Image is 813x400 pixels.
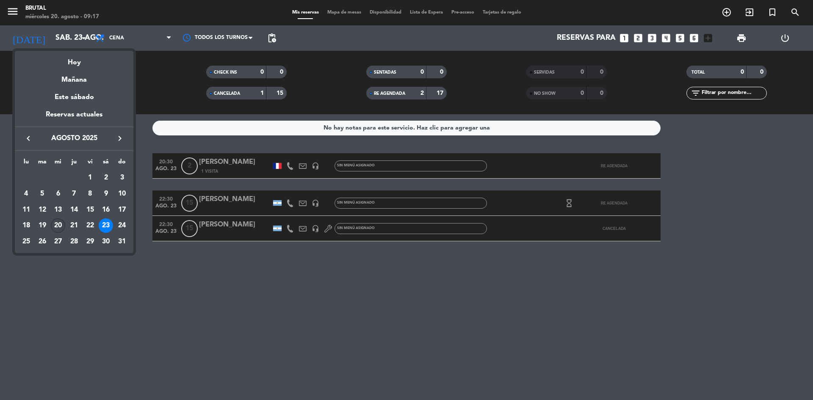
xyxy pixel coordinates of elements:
div: 6 [51,187,65,201]
div: 20 [51,218,65,233]
div: 17 [115,203,129,217]
div: 23 [99,218,113,233]
td: 28 de agosto de 2025 [66,234,82,250]
div: 8 [83,187,97,201]
div: 27 [51,234,65,249]
td: 26 de agosto de 2025 [34,234,50,250]
td: 27 de agosto de 2025 [50,234,66,250]
td: 6 de agosto de 2025 [50,186,66,202]
td: 13 de agosto de 2025 [50,202,66,218]
td: 2 de agosto de 2025 [98,170,114,186]
button: keyboard_arrow_right [112,133,127,144]
td: 17 de agosto de 2025 [114,202,130,218]
div: Mañana [15,68,133,86]
td: 9 de agosto de 2025 [98,186,114,202]
th: domingo [114,157,130,170]
div: 5 [35,187,50,201]
i: keyboard_arrow_left [23,133,33,143]
div: 19 [35,218,50,233]
td: 8 de agosto de 2025 [82,186,98,202]
div: 14 [67,203,81,217]
div: 25 [19,234,33,249]
div: 3 [115,171,129,185]
td: 19 de agosto de 2025 [34,218,50,234]
td: 20 de agosto de 2025 [50,218,66,234]
div: 4 [19,187,33,201]
div: 15 [83,203,97,217]
span: agosto 2025 [36,133,112,144]
div: 28 [67,234,81,249]
th: sábado [98,157,114,170]
td: 14 de agosto de 2025 [66,202,82,218]
td: 10 de agosto de 2025 [114,186,130,202]
td: 23 de agosto de 2025 [98,218,114,234]
div: 1 [83,171,97,185]
td: 12 de agosto de 2025 [34,202,50,218]
th: miércoles [50,157,66,170]
td: 24 de agosto de 2025 [114,218,130,234]
div: 16 [99,203,113,217]
div: 26 [35,234,50,249]
div: 18 [19,218,33,233]
th: lunes [18,157,34,170]
td: 29 de agosto de 2025 [82,234,98,250]
div: Este sábado [15,86,133,109]
td: 3 de agosto de 2025 [114,170,130,186]
i: keyboard_arrow_right [115,133,125,143]
div: Hoy [15,51,133,68]
td: 11 de agosto de 2025 [18,202,34,218]
div: 11 [19,203,33,217]
th: jueves [66,157,82,170]
td: 1 de agosto de 2025 [82,170,98,186]
div: 9 [99,187,113,201]
th: martes [34,157,50,170]
div: 2 [99,171,113,185]
td: AGO. [18,170,82,186]
td: 5 de agosto de 2025 [34,186,50,202]
td: 22 de agosto de 2025 [82,218,98,234]
div: 31 [115,234,129,249]
td: 16 de agosto de 2025 [98,202,114,218]
div: 22 [83,218,97,233]
td: 4 de agosto de 2025 [18,186,34,202]
td: 15 de agosto de 2025 [82,202,98,218]
div: 7 [67,187,81,201]
div: 29 [83,234,97,249]
div: Reservas actuales [15,109,133,127]
td: 30 de agosto de 2025 [98,234,114,250]
button: keyboard_arrow_left [21,133,36,144]
td: 25 de agosto de 2025 [18,234,34,250]
td: 18 de agosto de 2025 [18,218,34,234]
td: 21 de agosto de 2025 [66,218,82,234]
div: 30 [99,234,113,249]
div: 12 [35,203,50,217]
td: 7 de agosto de 2025 [66,186,82,202]
td: 31 de agosto de 2025 [114,234,130,250]
div: 24 [115,218,129,233]
th: viernes [82,157,98,170]
div: 21 [67,218,81,233]
div: 10 [115,187,129,201]
div: 13 [51,203,65,217]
